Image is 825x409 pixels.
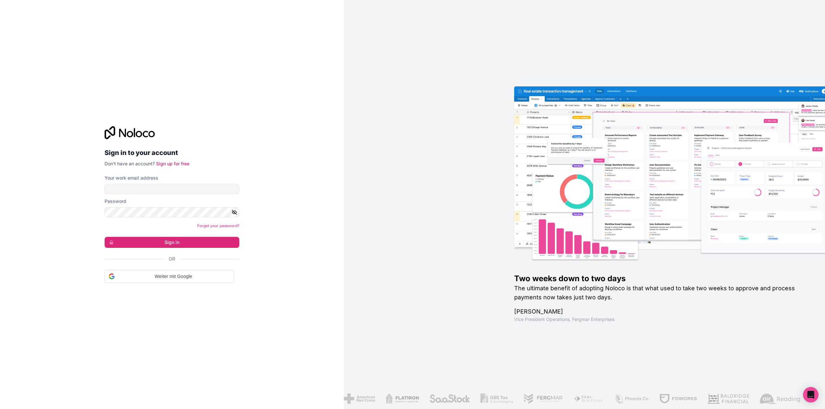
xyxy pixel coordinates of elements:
span: Weiter mit Google [117,273,230,280]
h2: The ultimate benefit of adopting Noloco is that what used to take two weeks to approve and proces... [514,284,804,302]
img: /assets/fergmar-CudnrXN5.png [524,393,563,404]
img: /assets/baldridge-DxmPIwAm.png [707,393,749,404]
div: Open Intercom Messenger [803,387,819,403]
img: /assets/gbstax-C-GtDUiK.png [480,393,513,404]
a: Forgot your password? [197,223,239,228]
h1: [PERSON_NAME] [514,307,804,316]
span: Don't have an account? [105,161,155,166]
h1: Two weeks down to two days [514,273,804,284]
img: /assets/fdworks-Bi04fVtw.png [659,393,697,404]
img: /assets/flatiron-C8eUkumj.png [385,393,419,404]
span: Or [169,256,175,262]
div: Weiter mit Google [105,270,234,283]
img: /assets/american-red-cross-BAupjrZR.png [344,393,375,404]
label: Your work email address [105,175,158,181]
img: /assets/saastock-C6Zbiodz.png [429,393,470,404]
h2: Sign in to your account [105,147,239,159]
img: /assets/airreading-FwAmRzSr.png [760,393,800,404]
img: /assets/phoenix-BREaitsQ.png [614,393,649,404]
input: Password [105,207,239,217]
button: Sign in [105,237,239,248]
img: /assets/fiera-fwj2N5v4.png [573,393,604,404]
a: Sign up for free [156,161,189,166]
input: Email address [105,184,239,194]
label: Password [105,198,126,204]
h1: Vice President Operations , Fergmar Enterprises [514,316,804,323]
